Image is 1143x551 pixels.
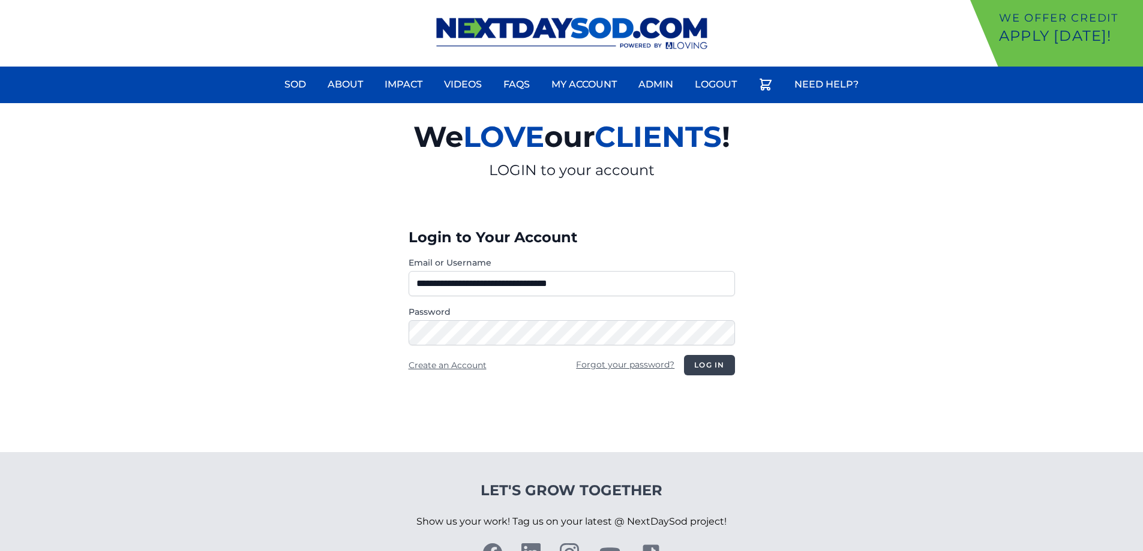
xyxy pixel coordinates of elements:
a: Forgot your password? [576,359,674,370]
a: My Account [544,70,624,99]
a: About [320,70,370,99]
span: LOVE [463,119,544,154]
h4: Let's Grow Together [416,481,727,500]
label: Email or Username [409,257,735,269]
a: Need Help? [787,70,866,99]
button: Log in [684,355,734,375]
p: LOGIN to your account [274,161,869,180]
p: Show us your work! Tag us on your latest @ NextDaySod project! [416,500,727,543]
a: FAQs [496,70,537,99]
h2: We our ! [274,113,869,161]
a: Sod [277,70,313,99]
a: Logout [688,70,744,99]
label: Password [409,306,735,318]
p: We offer Credit [999,10,1138,26]
a: Videos [437,70,489,99]
a: Create an Account [409,360,487,371]
span: CLIENTS [595,119,722,154]
p: Apply [DATE]! [999,26,1138,46]
h3: Login to Your Account [409,228,735,247]
a: Admin [631,70,680,99]
a: Impact [377,70,430,99]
